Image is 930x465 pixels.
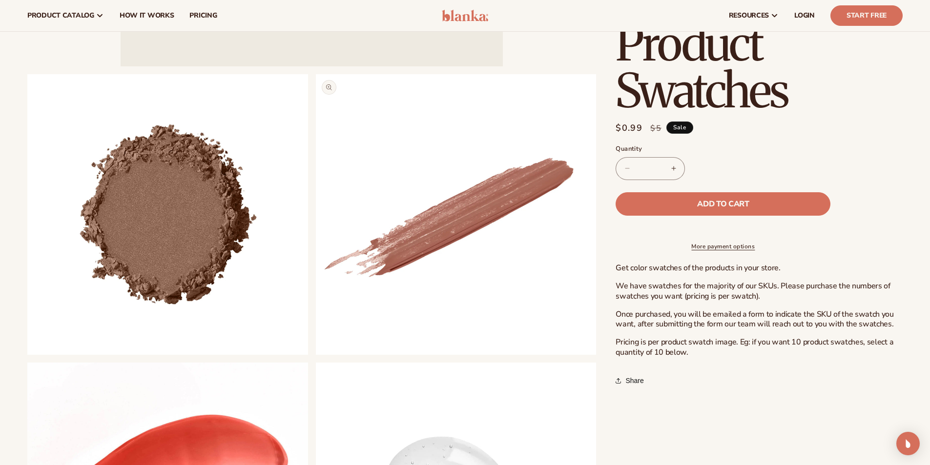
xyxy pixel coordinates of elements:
[697,200,749,208] span: Add to cart
[616,337,903,358] p: Pricing is per product swatch image. Eg: if you want 10 product swatches, select a quantity of 10...
[616,20,903,114] h1: Product Swatches
[616,309,903,330] p: Once purchased, you will be emailed a form to indicate the SKU of the swatch you want, after subm...
[616,144,830,154] label: Quantity
[830,5,903,26] a: Start Free
[616,370,646,391] button: Share
[189,12,217,20] span: pricing
[442,10,488,21] img: logo
[616,242,830,251] a: More payment options
[616,121,642,135] span: $0.99
[666,121,693,134] span: Sale
[27,12,94,20] span: product catalog
[616,192,830,216] button: Add to cart
[616,281,903,302] p: We have swatches for the majority of our SKUs. Please purchase the numbers of swatches you want (...
[616,263,903,273] p: Get color swatches of the products in your store.
[650,122,661,134] s: $5
[120,12,174,20] span: How It Works
[896,432,920,455] div: Open Intercom Messenger
[794,12,815,20] span: LOGIN
[729,12,769,20] span: resources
